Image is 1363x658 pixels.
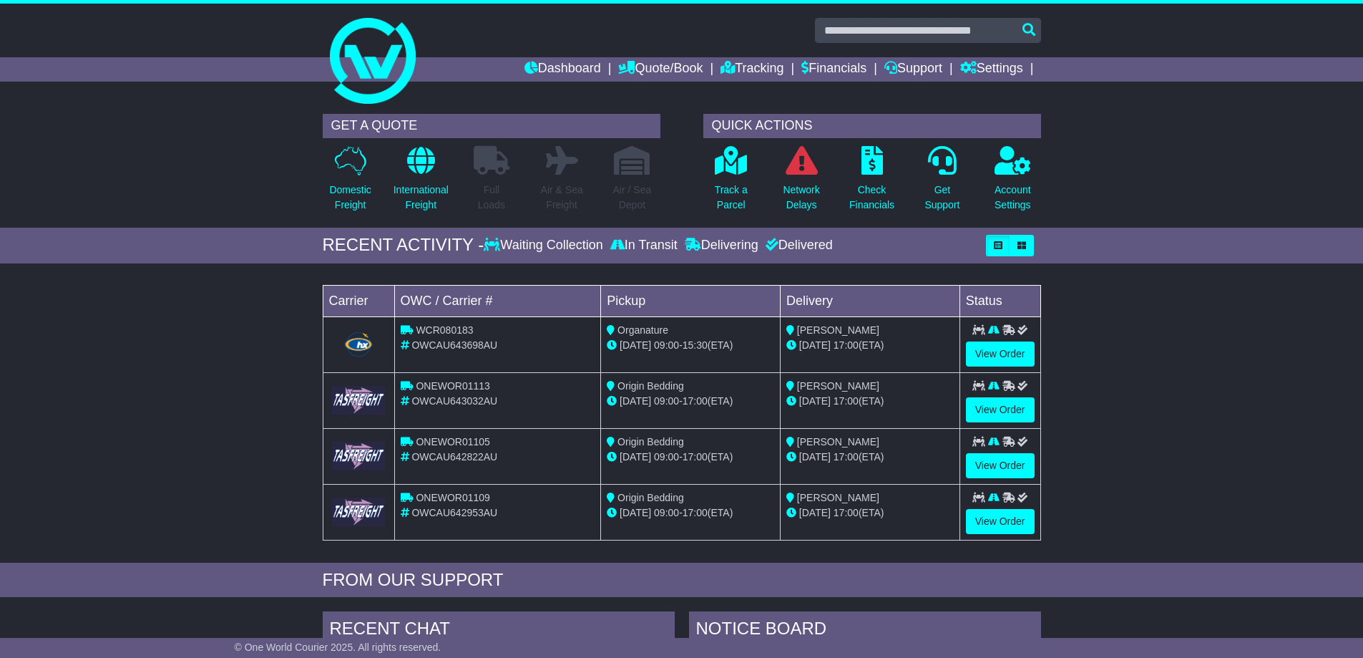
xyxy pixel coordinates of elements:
[715,183,748,213] p: Track a Parcel
[416,492,489,503] span: ONEWOR01109
[601,285,781,316] td: Pickup
[654,451,679,463] span: 09:00
[618,57,703,82] a: Quote/Book
[332,498,386,526] img: GetCarrierServiceLogo
[799,395,831,407] span: [DATE]
[683,451,708,463] span: 17:00
[834,339,859,351] span: 17:00
[343,330,374,359] img: Hunter_Express.png
[411,339,497,351] span: OWCAU643698AU
[995,183,1031,213] p: Account Settings
[323,235,484,256] div: RECENT ACTIVITY -
[960,57,1023,82] a: Settings
[689,611,1041,650] div: NOTICE BOARD
[786,450,954,465] div: (ETA)
[966,397,1035,422] a: View Order
[323,611,675,650] div: RECENT CHAT
[681,238,762,253] div: Delivering
[617,492,684,503] span: Origin Bedding
[834,451,859,463] span: 17:00
[703,114,1041,138] div: QUICK ACTIONS
[966,342,1035,367] a: View Order
[393,145,449,221] a: InternationalFreight
[720,57,783,82] a: Tracking
[620,339,651,351] span: [DATE]
[332,442,386,470] img: GetCarrierServiceLogo
[474,183,509,213] p: Full Loads
[323,285,394,316] td: Carrier
[834,507,859,518] span: 17:00
[613,183,652,213] p: Air / Sea Depot
[411,451,497,463] span: OWCAU642822AU
[328,145,371,221] a: DomesticFreight
[654,395,679,407] span: 09:00
[620,451,651,463] span: [DATE]
[484,238,606,253] div: Waiting Collection
[786,505,954,521] div: (ETA)
[411,395,497,407] span: OWCAU643032AU
[620,507,651,518] span: [DATE]
[654,339,679,351] span: 09:00
[834,395,859,407] span: 17:00
[617,436,684,447] span: Origin Bedding
[607,338,774,353] div: - (ETA)
[323,570,1041,591] div: FROM OUR SUPPORT
[714,145,748,221] a: Track aParcel
[329,183,371,213] p: Domestic Freight
[541,183,583,213] p: Air & Sea Freight
[797,380,879,392] span: [PERSON_NAME]
[786,394,954,409] div: (ETA)
[884,57,942,82] a: Support
[620,395,651,407] span: [DATE]
[524,57,601,82] a: Dashboard
[416,436,489,447] span: ONEWOR01105
[924,183,959,213] p: Get Support
[799,507,831,518] span: [DATE]
[801,57,866,82] a: Financials
[607,450,774,465] div: - (ETA)
[683,507,708,518] span: 17:00
[323,114,660,138] div: GET A QUOTE
[617,324,668,336] span: Organature
[683,395,708,407] span: 17:00
[394,183,449,213] p: International Freight
[849,145,895,221] a: CheckFinancials
[394,285,601,316] td: OWC / Carrier #
[332,386,386,414] img: GetCarrierServiceLogo
[797,436,879,447] span: [PERSON_NAME]
[762,238,833,253] div: Delivered
[782,145,820,221] a: NetworkDelays
[607,394,774,409] div: - (ETA)
[786,338,954,353] div: (ETA)
[797,324,879,336] span: [PERSON_NAME]
[654,507,679,518] span: 09:00
[416,324,473,336] span: WCR080183
[780,285,959,316] td: Delivery
[924,145,960,221] a: GetSupport
[683,339,708,351] span: 15:30
[799,451,831,463] span: [DATE]
[607,505,774,521] div: - (ETA)
[797,492,879,503] span: [PERSON_NAME]
[235,642,441,653] span: © One World Courier 2025. All rights reserved.
[966,453,1035,478] a: View Order
[966,509,1035,534] a: View Order
[783,183,819,213] p: Network Delays
[416,380,489,392] span: ONEWOR01113
[994,145,1032,221] a: AccountSettings
[411,507,497,518] span: OWCAU642953AU
[617,380,684,392] span: Origin Bedding
[607,238,681,253] div: In Transit
[799,339,831,351] span: [DATE]
[959,285,1040,316] td: Status
[849,183,894,213] p: Check Financials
